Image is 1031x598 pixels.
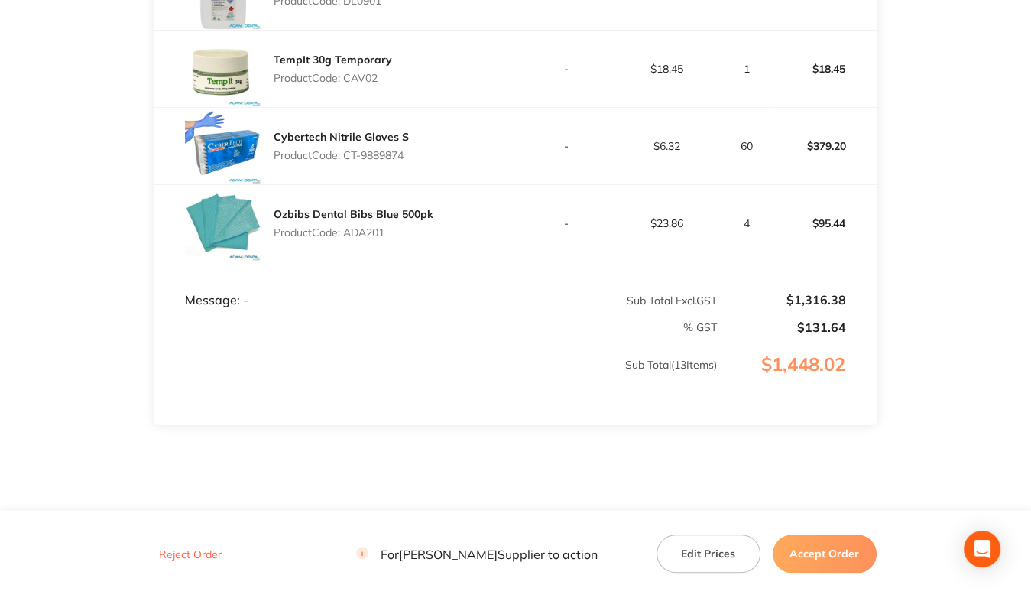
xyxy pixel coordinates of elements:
img: NzQ3dHNreA [185,108,261,184]
p: $379.20 [776,128,875,164]
a: Cybertech Nitrile Gloves S [274,130,409,144]
button: Accept Order [773,535,877,573]
button: Edit Prices [657,535,760,573]
p: 4 [718,217,775,229]
div: Open Intercom Messenger [964,531,1000,567]
button: Reject Order [154,548,226,561]
p: - [516,217,615,229]
p: Product Code: CAV02 [274,72,392,84]
p: $1,448.02 [718,354,876,406]
p: $1,316.38 [718,293,846,307]
img: bmZ3dTZwdg [185,185,261,262]
p: Product Code: ADA201 [274,226,433,239]
p: For [PERSON_NAME] Supplier to action [356,547,598,561]
a: Ozbibs Dental Bibs Blue 500pk [274,207,433,221]
p: $18.45 [776,50,875,87]
p: $131.64 [718,320,846,334]
img: Z2JoMDEzMg [185,31,261,107]
a: TempIt 30g Temporary [274,53,392,67]
p: - [516,140,615,152]
p: $18.45 [618,63,717,75]
td: Message: - [154,262,515,308]
p: Sub Total ( 13 Items) [155,359,717,401]
p: Product Code: CT-9889874 [274,149,409,161]
p: % GST [155,321,717,333]
p: - [516,63,615,75]
p: $23.86 [618,217,717,229]
p: Sub Total Excl. GST [516,294,716,307]
p: 1 [718,63,775,75]
p: $6.32 [618,140,717,152]
p: 60 [718,140,775,152]
p: $95.44 [776,205,875,242]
